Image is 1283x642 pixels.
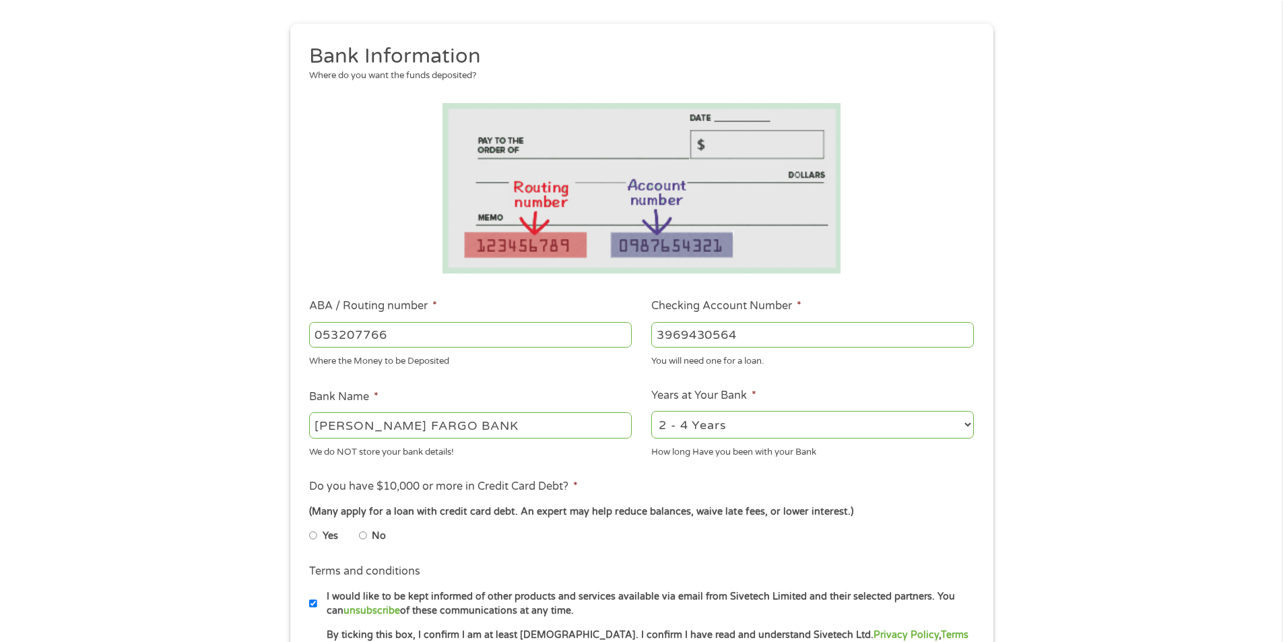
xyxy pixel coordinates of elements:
label: ABA / Routing number [309,299,437,313]
label: Do you have $10,000 or more in Credit Card Debt? [309,480,578,494]
label: No [372,529,386,544]
input: 263177916 [309,322,632,348]
label: Yes [323,529,338,544]
a: unsubscribe [343,605,400,616]
label: Bank Name [309,390,379,404]
div: You will need one for a loan. [651,350,974,368]
div: (Many apply for a loan with credit card debt. An expert may help reduce balances, waive late fees... [309,505,973,519]
label: I would like to be kept informed of other products and services available via email from Sivetech... [317,589,978,618]
a: Privacy Policy [874,629,939,641]
div: We do NOT store your bank details! [309,441,632,459]
input: 345634636 [651,322,974,348]
label: Terms and conditions [309,565,420,579]
div: How long Have you been with your Bank [651,441,974,459]
label: Checking Account Number [651,299,801,313]
label: Years at Your Bank [651,389,756,403]
img: Routing number location [442,103,841,274]
div: Where do you want the funds deposited? [309,69,964,83]
div: Where the Money to be Deposited [309,350,632,368]
h2: Bank Information [309,43,964,70]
